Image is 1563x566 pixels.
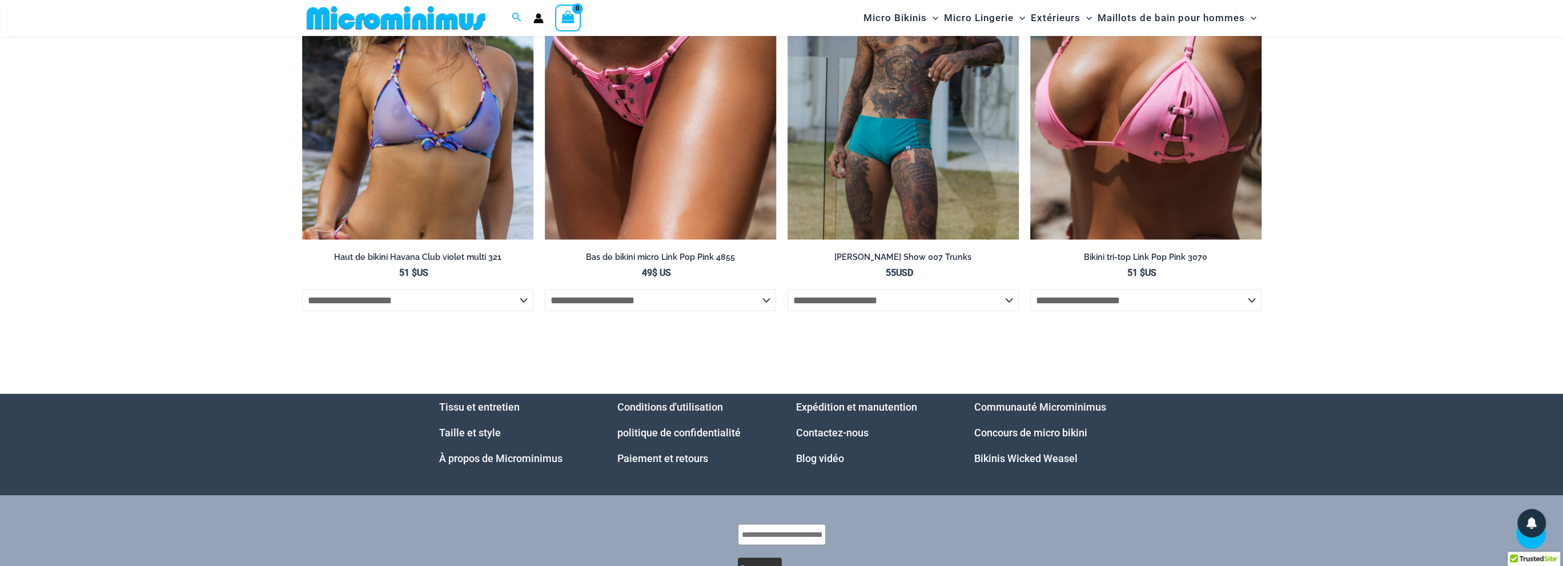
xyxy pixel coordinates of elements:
a: ExtérieursMenu BasculerMenu Basculer [1028,3,1095,33]
img: LOGO DE LA BOUTIQUE MM À PLAT [302,5,490,31]
a: Bikini tri-top Link Pop Pink 3070 [1030,251,1261,266]
nav: Navigation du site [859,2,1261,34]
span: Menu Basculer [1014,3,1025,33]
font: 51 $ [399,267,417,278]
a: Tissu et entretien [439,400,520,412]
a: Lien vers l'icône de recherche [512,11,522,25]
nav: Menu [439,394,589,471]
a: Taille et style [439,426,501,438]
font: USD [896,267,913,278]
aside: Widget de pied de page 2 [617,394,768,471]
font: 55 [886,267,896,278]
a: Haut de bikini Havana Club violet multi 321 [302,251,533,266]
aside: Widget de pied de page 4 [974,394,1124,471]
font: 51 $ [1127,267,1145,278]
nav: Menu [796,394,946,471]
font: Micro Lingerie [944,12,1014,23]
a: Paiement et retours [617,452,708,464]
font: $ US [652,267,671,278]
a: Blog vidéo [796,452,844,464]
a: Micro LingerieMenu BasculerMenu Basculer [941,3,1028,33]
font: Micro Bikinis [863,12,927,23]
span: Menu Basculer [1245,3,1256,33]
aside: Widget de pied de page 1 [439,394,589,471]
font: Bikini tri-top Link Pop Pink 3070 [1084,251,1207,261]
font: Haut de bikini Havana Club violet multi 321 [334,251,501,261]
font: US [417,267,428,278]
a: [PERSON_NAME] Show 007 Trunks [787,251,1019,266]
a: Expédition et manutention [796,400,917,412]
span: Menu Basculer [927,3,938,33]
a: Conditions d'utilisation [617,400,723,412]
a: Bas de bikini micro Link Pop Pink 4855 [545,251,776,266]
nav: Menu [617,394,768,471]
aside: Widget de pied de page 3 [796,394,946,471]
nav: Menu [974,394,1124,471]
font: Bas de bikini micro Link Pop Pink 4855 [586,251,735,261]
font: Extérieurs [1031,12,1080,23]
a: politique de confidentialité [617,426,741,438]
font: US [1145,267,1156,278]
a: Lien vers l'icône du compte [533,13,544,23]
span: Menu Basculer [1080,3,1092,33]
font: [PERSON_NAME] Show 007 Trunks [834,251,971,261]
a: Bikinis Wicked Weasel [974,452,1078,464]
a: Contactez-nous [796,426,869,438]
a: Concours de micro bikini [974,426,1087,438]
a: À propos de Microminimus [439,452,562,464]
a: Communauté Microminimus [974,400,1106,412]
font: Maillots de bain pour hommes [1098,12,1245,23]
font: 49 [642,267,652,278]
a: Voir le panier, vide [555,5,581,31]
a: Maillots de bain pour hommesMenu BasculerMenu Basculer [1095,3,1259,33]
a: Micro BikinisMenu BasculerMenu Basculer [861,3,941,33]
